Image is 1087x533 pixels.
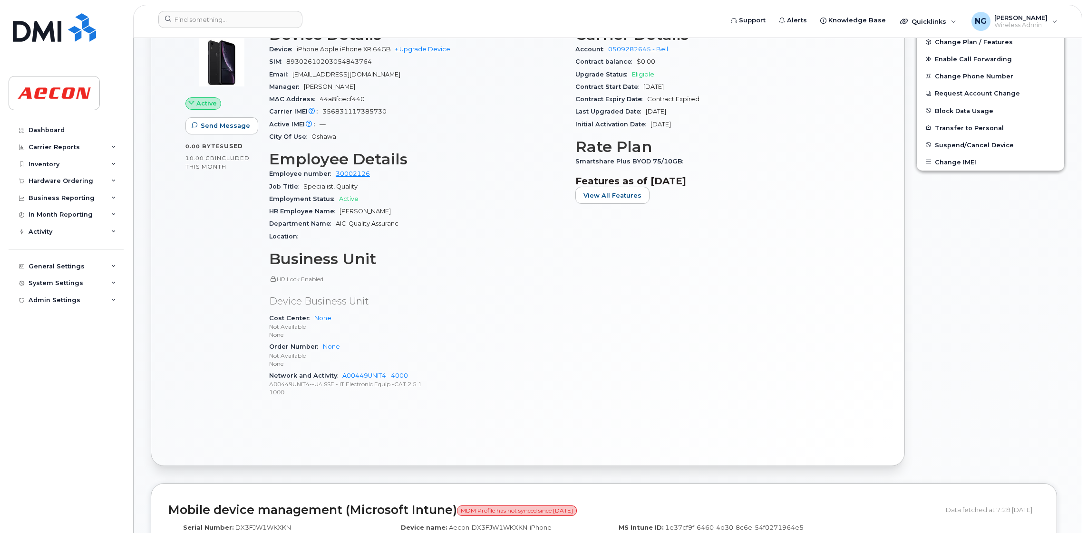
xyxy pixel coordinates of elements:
h3: Employee Details [269,151,564,168]
span: Department Name [269,220,336,227]
span: Network and Activity [269,372,342,379]
button: Change IMEI [917,153,1064,171]
button: Change Phone Number [917,67,1064,85]
span: Contract Expiry Date [575,95,647,103]
span: Active IMEI [269,121,320,128]
a: Support [724,11,772,30]
span: Send Message [201,121,250,130]
span: Contract balance [575,58,637,65]
span: Active [196,99,217,108]
button: Send Message [185,117,258,134]
p: Not Available [269,352,564,360]
h3: Business Unit [269,250,564,267]
button: Suspend/Cancel Device [917,136,1064,153]
span: View All Features [583,191,641,200]
button: Transfer to Personal [917,119,1064,136]
span: Last Upgraded Date [575,108,646,115]
span: 89302610203054843764 [286,58,372,65]
span: Contract Start Date [575,83,643,90]
p: Not Available [269,323,564,331]
span: 0.00 Bytes [185,143,224,150]
span: Active [339,195,359,202]
span: Enable Call Forwarding [935,56,1012,63]
span: Smartshare Plus BYOD 75/10GB [575,158,688,165]
a: 30002126 [336,170,370,177]
a: None [314,314,331,322]
span: AIC-Quality Assuranc [336,220,398,227]
span: Account [575,46,608,53]
p: None [269,331,564,339]
span: Knowledge Base [828,16,886,25]
a: Knowledge Base [814,11,893,30]
p: A00449UNIT4--U4 SSE - IT Electronic Equip.-CAT 2.5.1 [269,380,564,388]
span: Location [269,233,302,240]
span: Upgrade Status [575,71,632,78]
a: 0509282645 - Bell [608,46,668,53]
button: Block Data Usage [917,102,1064,119]
a: Alerts [772,11,814,30]
span: Quicklinks [912,18,946,25]
span: Order Number [269,343,323,350]
span: used [224,143,243,150]
span: Specialist, Quality [303,183,358,190]
span: [DATE] [646,108,666,115]
span: [PERSON_NAME] [304,83,355,90]
h3: Rate Plan [575,138,870,155]
button: Change Plan / Features [917,33,1064,50]
span: Alerts [787,16,807,25]
span: [EMAIL_ADDRESS][DOMAIN_NAME] [292,71,400,78]
span: Employment Status [269,195,339,202]
span: Initial Activation Date [575,121,650,128]
span: Eligible [632,71,654,78]
a: + Upgrade Device [395,46,450,53]
span: Support [739,16,766,25]
span: Change Plan / Features [935,38,1013,46]
p: HR Lock Enabled [269,275,564,283]
span: Employee number [269,170,336,177]
h3: Features as of [DATE] [575,175,870,187]
span: Manager [269,83,304,90]
span: SIM [269,58,286,65]
a: A00449UNIT4--4000 [342,372,408,379]
span: Suspend/Cancel Device [935,141,1014,148]
span: MAC Address [269,95,320,103]
span: Aecon-DX3FJW1WKXKN-iPhone [449,523,552,531]
h2: Mobile device management (Microsoft Intune) [168,504,939,517]
span: Job Title [269,183,303,190]
span: MDM Profile has not synced since [DATE] [457,505,577,516]
span: included this month [185,154,250,170]
span: Cost Center [269,314,314,322]
span: HR Employee Name [269,208,340,215]
button: Enable Call Forwarding [917,50,1064,67]
img: image20231002-3703462-1qb80zy.jpeg [193,31,250,88]
span: Email [269,71,292,78]
h3: Carrier Details [575,26,870,43]
p: None [269,360,564,368]
span: Contract Expired [647,95,699,103]
span: Carrier IMEI [269,108,322,115]
button: Request Account Change [917,85,1064,102]
div: Data fetched at 7:28 [DATE] [946,501,1039,519]
button: View All Features [575,187,650,204]
span: Device [269,46,297,53]
span: 10.00 GB [185,155,215,162]
span: DX3FJW1WKXKN [235,523,291,531]
span: Oshawa [311,133,336,140]
h3: Device Details [269,26,564,43]
span: 1e37cf9f-6460-4d30-8c6e-54f0271964e5 [665,523,804,531]
span: — [320,121,326,128]
span: [PERSON_NAME] [994,14,1048,21]
span: $0.00 [637,58,655,65]
div: Nicole Guida [965,12,1064,31]
span: iPhone Apple iPhone XR 64GB [297,46,391,53]
span: Wireless Admin [994,21,1048,29]
input: Find something... [158,11,302,28]
span: [DATE] [643,83,664,90]
label: MS Intune ID: [619,523,664,532]
span: 356831117385730 [322,108,387,115]
span: [DATE] [650,121,671,128]
a: None [323,343,340,350]
label: Device name: [401,523,447,532]
span: 44a8fcecf440 [320,95,365,103]
p: Device Business Unit [269,295,564,308]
